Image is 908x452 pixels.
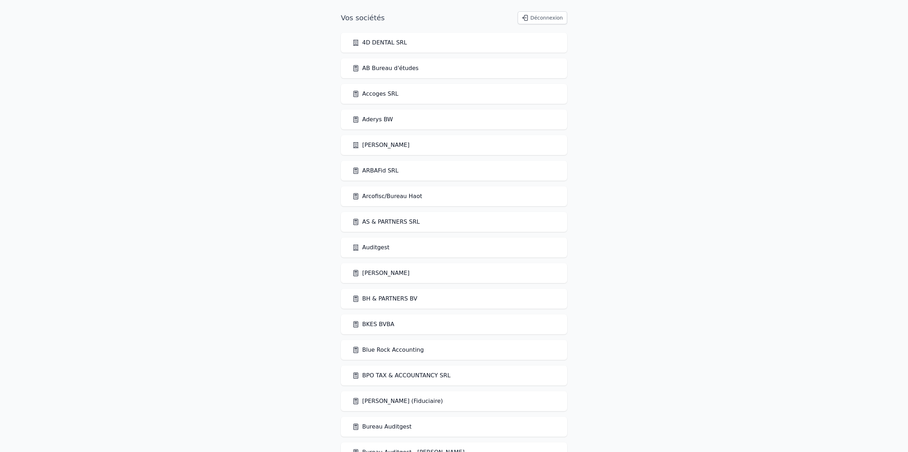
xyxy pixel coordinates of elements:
[352,243,390,252] a: Auditgest
[352,346,424,354] a: Blue Rock Accounting
[341,13,385,23] h1: Vos sociétés
[352,115,393,124] a: Aderys BW
[352,141,410,149] a: [PERSON_NAME]
[352,422,412,431] a: Bureau Auditgest
[352,269,410,277] a: [PERSON_NAME]
[352,218,420,226] a: AS & PARTNERS SRL
[352,38,407,47] a: 4D DENTAL SRL
[352,192,422,201] a: Arcofisc/Bureau Haot
[352,397,443,405] a: [PERSON_NAME] (Fiduciaire)
[518,11,567,24] button: Déconnexion
[352,90,398,98] a: Accoges SRL
[352,166,398,175] a: ARBAFid SRL
[352,294,417,303] a: BH & PARTNERS BV
[352,64,418,73] a: AB Bureau d'études
[352,371,450,380] a: BPO TAX & ACCOUNTANCY SRL
[352,320,394,329] a: BKES BVBA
